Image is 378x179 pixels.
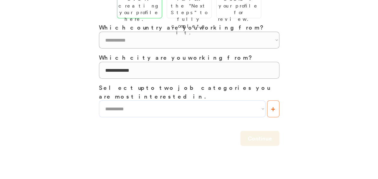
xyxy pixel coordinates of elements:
[99,53,279,62] h3: Which city are you working from?
[99,83,279,100] h3: Select up to two job categories you are most interested in.
[99,23,279,32] h3: Which country are you working from?
[240,131,279,146] button: Continue
[267,100,279,117] button: +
